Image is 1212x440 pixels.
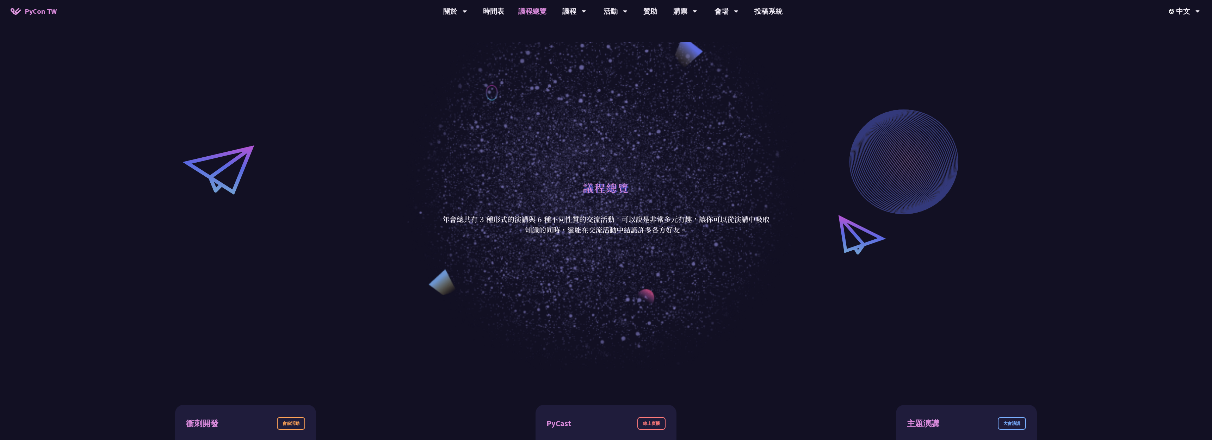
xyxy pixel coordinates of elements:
a: PyCon TW [4,2,64,20]
div: 主題演講 [907,417,939,430]
img: Locale Icon [1169,9,1176,14]
p: 年會總共有 3 種形式的演講與 6 種不同性質的交流活動。可以說是非常多元有趣，讓你可以從演講中吸取知識的同時，還能在交流活動中結識許多各方好友。 [442,214,770,235]
h1: 議程總覽 [583,177,629,198]
div: 會前活動 [277,417,305,430]
div: PyCast [546,417,571,430]
div: 大會演講 [998,417,1026,430]
div: 線上廣播 [637,417,666,430]
img: Home icon of PyCon TW 2025 [11,8,21,15]
span: PyCon TW [25,6,57,17]
div: 衝刺開發 [186,417,218,430]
